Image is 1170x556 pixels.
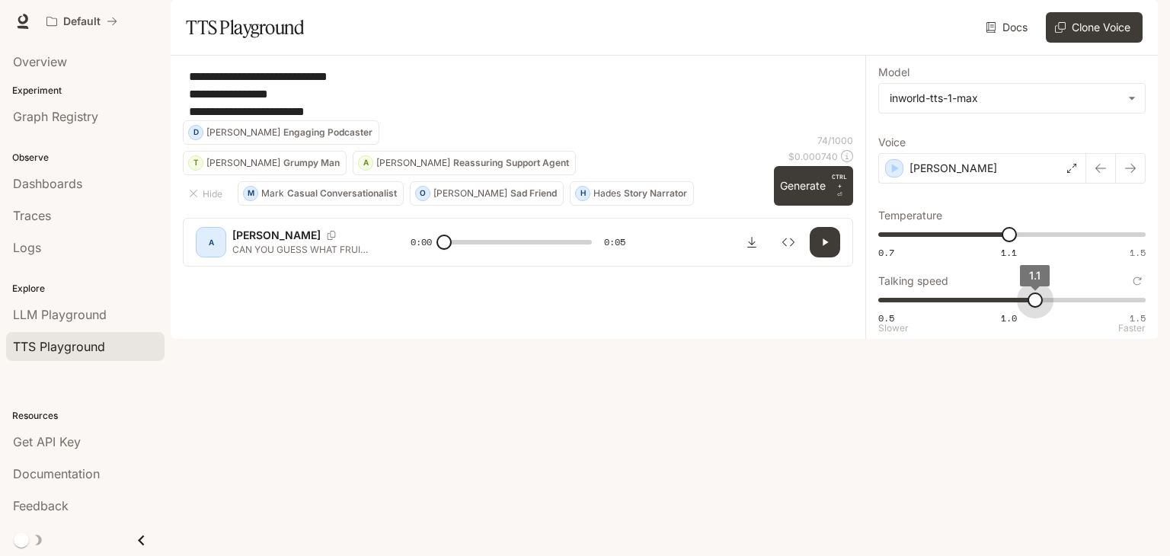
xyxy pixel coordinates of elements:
div: T [189,151,203,175]
p: CTRL + [832,172,847,190]
button: Reset to default [1129,273,1146,289]
p: [PERSON_NAME] [206,128,280,137]
p: Hades [593,189,621,198]
div: A [359,151,372,175]
button: Copy Voice ID [321,231,342,240]
button: HHadesStory Narrator [570,181,694,206]
div: D [189,120,203,145]
p: Faster [1118,324,1146,333]
span: 0.5 [878,312,894,324]
p: Engaging Podcaster [283,128,372,137]
button: A[PERSON_NAME]Reassuring Support Agent [353,151,576,175]
button: All workspaces [40,6,124,37]
button: Inspect [773,227,804,257]
p: CAN YOU GUESS WHAT FRUIT I AM. HI I AM A ORANGE O R A N G E SPELLS ORANGE [232,243,374,256]
p: Slower [878,324,909,333]
p: Voice [878,137,906,148]
button: MMarkCasual Conversationalist [238,181,404,206]
p: ⏎ [832,172,847,200]
span: 0.7 [878,246,894,259]
p: Sad Friend [510,189,557,198]
p: [PERSON_NAME] [433,189,507,198]
p: [PERSON_NAME] [206,158,280,168]
button: T[PERSON_NAME]Grumpy Man [183,151,347,175]
p: Temperature [878,210,942,221]
div: O [416,181,430,206]
p: Model [878,67,909,78]
span: 1.5 [1130,246,1146,259]
div: H [576,181,590,206]
p: Reassuring Support Agent [453,158,569,168]
p: [PERSON_NAME] [376,158,450,168]
button: Clone Voice [1046,12,1143,43]
div: A [199,230,223,254]
span: 1.1 [1029,269,1041,282]
span: 1.5 [1130,312,1146,324]
span: 0:00 [411,235,432,250]
span: 0:05 [604,235,625,250]
h1: TTS Playground [186,12,304,43]
div: inworld-tts-1-max [879,84,1145,113]
span: 1.0 [1001,312,1017,324]
button: Download audio [737,227,767,257]
button: O[PERSON_NAME]Sad Friend [410,181,564,206]
p: Talking speed [878,276,948,286]
p: [PERSON_NAME] [909,161,997,176]
div: inworld-tts-1-max [890,91,1120,106]
button: Hide [183,181,232,206]
button: GenerateCTRL +⏎ [774,166,853,206]
a: Docs [983,12,1034,43]
p: [PERSON_NAME] [232,228,321,243]
button: D[PERSON_NAME]Engaging Podcaster [183,120,379,145]
p: Default [63,15,101,28]
p: $ 0.000740 [788,150,838,163]
p: Story Narrator [624,189,687,198]
p: Casual Conversationalist [287,189,397,198]
p: 74 / 1000 [817,134,853,147]
p: Grumpy Man [283,158,340,168]
div: M [244,181,257,206]
span: 1.1 [1001,246,1017,259]
p: Mark [261,189,284,198]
